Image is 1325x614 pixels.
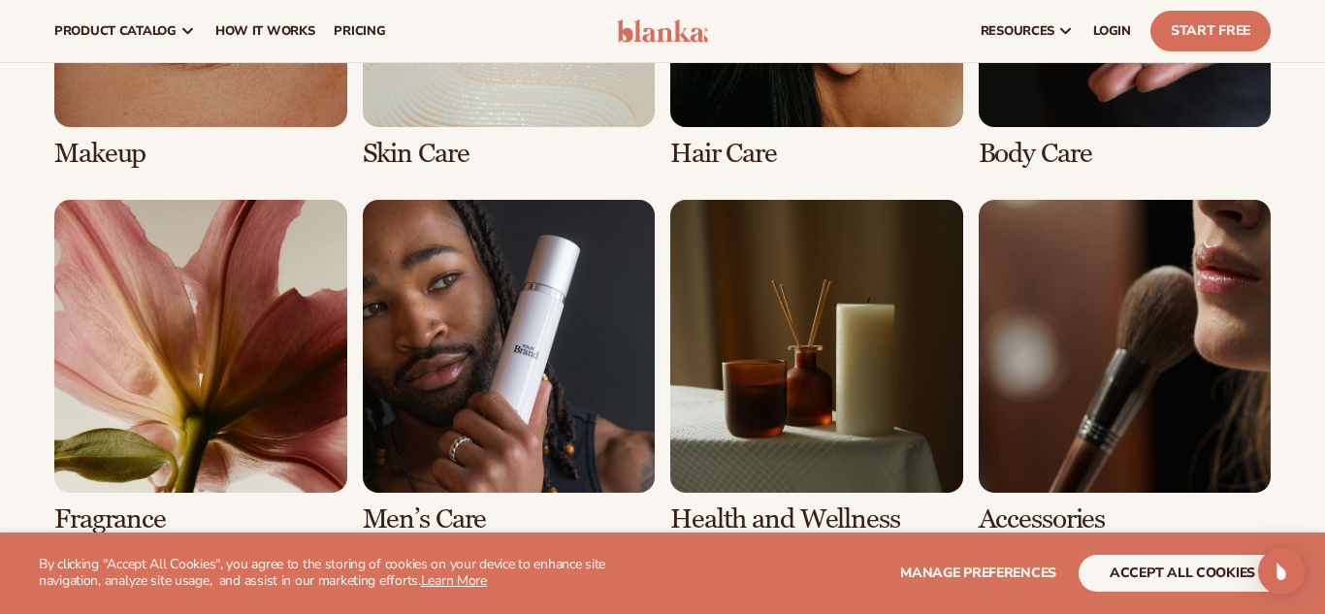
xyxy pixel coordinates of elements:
button: Manage preferences [900,555,1056,592]
span: Manage preferences [900,564,1056,582]
h3: Skin Care [363,139,656,169]
span: LOGIN [1093,23,1131,39]
div: 6 / 8 [363,200,656,533]
div: Open Intercom Messenger [1258,548,1305,595]
img: logo [617,19,708,43]
div: 7 / 8 [670,200,963,533]
div: 8 / 8 [979,200,1272,533]
h3: Hair Care [670,139,963,169]
span: pricing [334,23,385,39]
h3: Makeup [54,139,347,169]
a: Learn More [421,571,487,590]
span: How It Works [215,23,315,39]
h3: Body Care [979,139,1272,169]
span: resources [981,23,1054,39]
a: Start Free [1150,11,1271,51]
span: product catalog [54,23,177,39]
p: By clicking "Accept All Cookies", you agree to the storing of cookies on your device to enhance s... [39,557,662,590]
button: accept all cookies [1079,555,1286,592]
div: 5 / 8 [54,200,347,533]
